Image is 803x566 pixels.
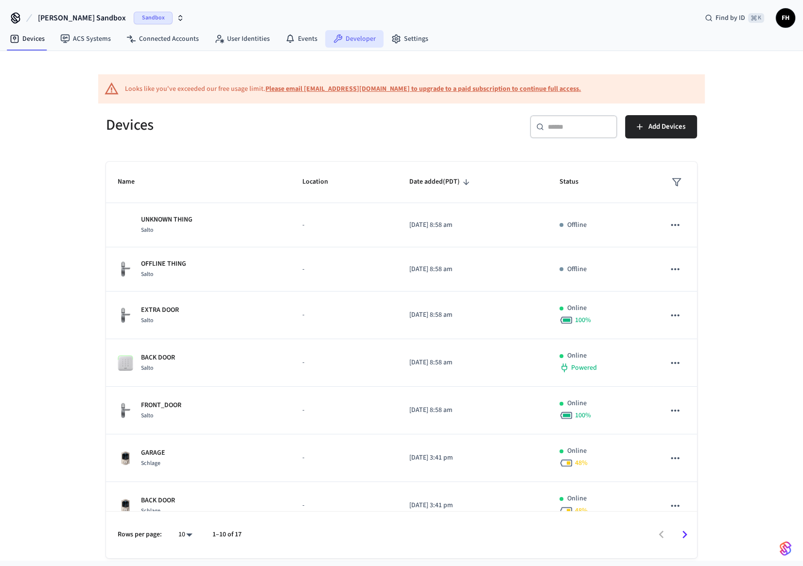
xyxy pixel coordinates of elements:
[38,12,126,24] span: [PERSON_NAME] Sandbox
[409,220,536,230] p: [DATE] 8:58 am
[141,316,154,325] span: Salto
[118,307,133,324] img: salto_escutcheon_pin
[571,363,597,373] span: Powered
[776,8,795,28] button: FH
[575,458,588,468] span: 48 %
[141,305,179,315] p: EXTRA DOOR
[409,405,536,415] p: [DATE] 8:58 am
[278,30,325,48] a: Events
[2,30,52,48] a: Devices
[302,174,341,189] span: Location
[567,351,587,361] p: Online
[119,30,207,48] a: Connected Accounts
[207,30,278,48] a: User Identities
[325,30,384,48] a: Developer
[141,459,160,467] span: Schlage
[648,120,685,133] span: Add Devices
[673,523,696,546] button: Go to next page
[302,264,386,274] p: -
[575,411,591,420] span: 100 %
[118,498,133,514] img: Schlage Sense Smart Deadbolt with Camelot Trim, Front
[748,13,764,23] span: ⌘ K
[302,453,386,463] p: -
[52,30,119,48] a: ACS Systems
[409,310,536,320] p: [DATE] 8:58 am
[141,259,186,269] p: OFFLINE THING
[174,528,197,542] div: 10
[141,364,154,372] span: Salto
[567,264,587,274] p: Offline
[409,453,536,463] p: [DATE] 3:41 pm
[141,226,154,234] span: Salto
[141,412,154,420] span: Salto
[118,402,133,419] img: salto_escutcheon_pin
[567,446,587,456] p: Online
[302,500,386,511] p: -
[780,541,791,556] img: SeamLogoGradient.69752ec5.svg
[409,264,536,274] p: [DATE] 8:58 am
[118,174,147,189] span: Name
[134,12,173,24] span: Sandbox
[697,9,772,27] div: Find by ID⌘ K
[384,30,436,48] a: Settings
[567,494,587,504] p: Online
[106,115,396,135] h5: Devices
[716,13,745,23] span: Find by ID
[118,355,133,371] img: salto_wallreader_pin
[265,84,581,94] a: Please email [EMAIL_ADDRESS][DOMAIN_NAME] to upgrade to a paid subscription to continue full access.
[567,220,587,230] p: Offline
[141,215,192,225] p: UNKNOWN THING
[625,115,697,138] button: Add Devices
[409,500,536,511] p: [DATE] 3:41 pm
[141,496,175,506] p: BACK DOOR
[118,530,162,540] p: Rows per page:
[302,310,386,320] p: -
[409,358,536,368] p: [DATE] 8:58 am
[302,358,386,368] p: -
[575,315,591,325] span: 100 %
[212,530,242,540] p: 1–10 of 17
[141,507,160,515] span: Schlage
[777,9,794,27] span: FH
[567,398,587,409] p: Online
[141,353,175,363] p: BACK DOOR
[141,448,165,458] p: GARAGE
[125,84,581,94] div: Looks like you've exceeded our free usage limit.
[141,270,154,278] span: Salto
[567,303,587,313] p: Online
[559,174,591,189] span: Status
[118,261,133,277] img: salto_escutcheon_pin
[575,506,588,515] span: 48 %
[409,174,472,189] span: Date added(PDT)
[118,450,133,466] img: Schlage Sense Smart Deadbolt with Camelot Trim, Front
[141,400,181,411] p: FRONT_DOOR
[302,405,386,415] p: -
[302,220,386,230] p: -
